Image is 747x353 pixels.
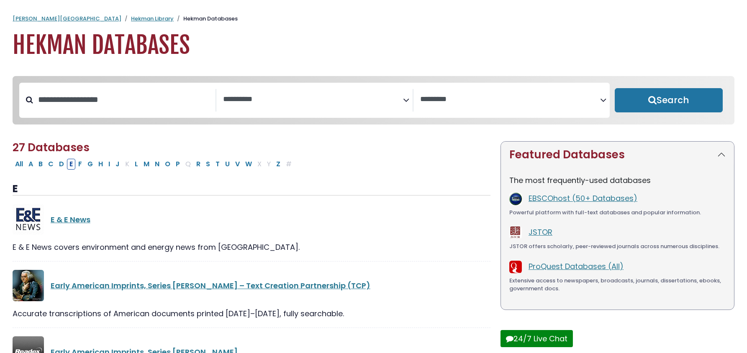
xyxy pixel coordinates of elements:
button: Filter Results T [213,159,222,170]
button: Filter Results P [173,159,182,170]
button: All [13,159,26,170]
button: Filter Results F [76,159,85,170]
div: Alpha-list to filter by first letter of database name [13,158,295,169]
span: 27 Databases [13,140,90,155]
button: Filter Results H [96,159,105,170]
button: Featured Databases [501,142,734,168]
button: Filter Results I [106,159,113,170]
button: Filter Results M [141,159,152,170]
button: Filter Results W [243,159,254,170]
button: Filter Results D [56,159,67,170]
button: Submit for Search Results [615,88,723,112]
div: Powerful platform with full-text databases and popular information. [509,208,726,217]
a: Early American Imprints, Series [PERSON_NAME] – Text Creation Partnership (TCP) [51,280,370,291]
div: E & E News covers environment and energy news from [GEOGRAPHIC_DATA]. [13,241,490,253]
button: Filter Results L [132,159,141,170]
button: Filter Results A [26,159,36,170]
p: The most frequently-used databases [509,175,726,186]
button: Filter Results J [113,159,122,170]
textarea: Search [223,95,403,104]
a: E & E News [51,214,90,225]
nav: Search filters [13,76,734,124]
input: Search database by title or keyword [33,93,216,107]
button: Filter Results V [233,159,242,170]
a: JSTOR [529,227,552,237]
textarea: Search [420,95,600,104]
nav: breadcrumb [13,15,734,23]
button: Filter Results Z [274,159,283,170]
a: Hekman Library [131,15,174,23]
a: ProQuest Databases (All) [529,261,624,272]
button: Filter Results U [223,159,232,170]
h1: Hekman Databases [13,31,734,59]
button: Filter Results O [162,159,173,170]
div: Extensive access to newspapers, broadcasts, journals, dissertations, ebooks, government docs. [509,277,726,293]
button: 24/7 Live Chat [501,330,573,347]
button: Filter Results R [194,159,203,170]
li: Hekman Databases [174,15,238,23]
div: Accurate transcriptions of American documents printed [DATE]–[DATE], fully searchable. [13,308,490,319]
div: JSTOR offers scholarly, peer-reviewed journals across numerous disciplines. [509,242,726,251]
a: EBSCOhost (50+ Databases) [529,193,637,203]
button: Filter Results E [67,159,75,170]
h3: E [13,183,490,196]
button: Filter Results N [152,159,162,170]
button: Filter Results C [46,159,56,170]
button: Filter Results B [36,159,45,170]
a: [PERSON_NAME][GEOGRAPHIC_DATA] [13,15,121,23]
button: Filter Results S [203,159,213,170]
button: Filter Results G [85,159,95,170]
